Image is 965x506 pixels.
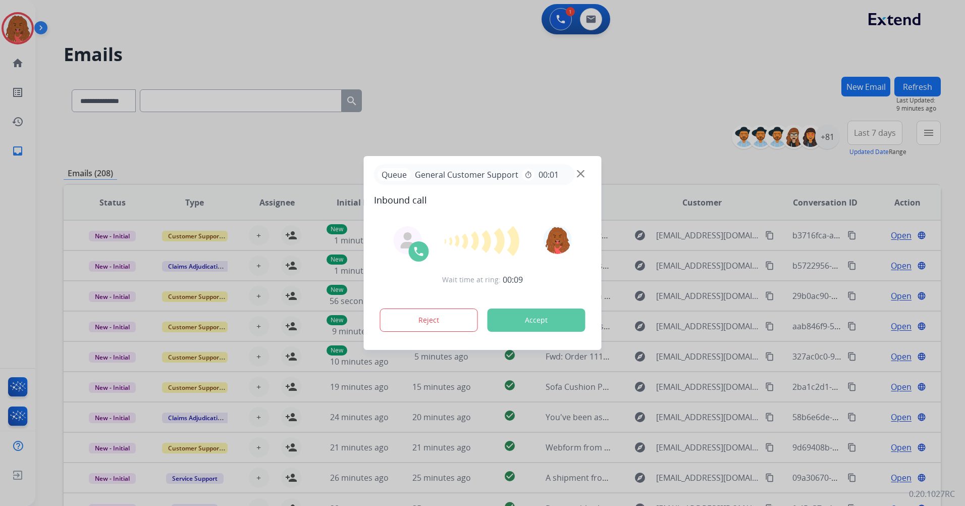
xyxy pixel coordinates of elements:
[380,309,478,332] button: Reject
[378,168,411,181] p: Queue
[577,170,584,178] img: close-button
[374,193,592,207] span: Inbound call
[411,169,522,181] span: General Customer Support
[543,226,571,254] img: avatar
[442,275,501,285] span: Wait time at ring:
[503,274,523,286] span: 00:09
[909,488,955,500] p: 0.20.1027RC
[413,245,425,258] img: call-icon
[539,169,559,181] span: 00:01
[524,171,532,179] mat-icon: timer
[400,232,416,248] img: agent-avatar
[488,309,585,332] button: Accept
